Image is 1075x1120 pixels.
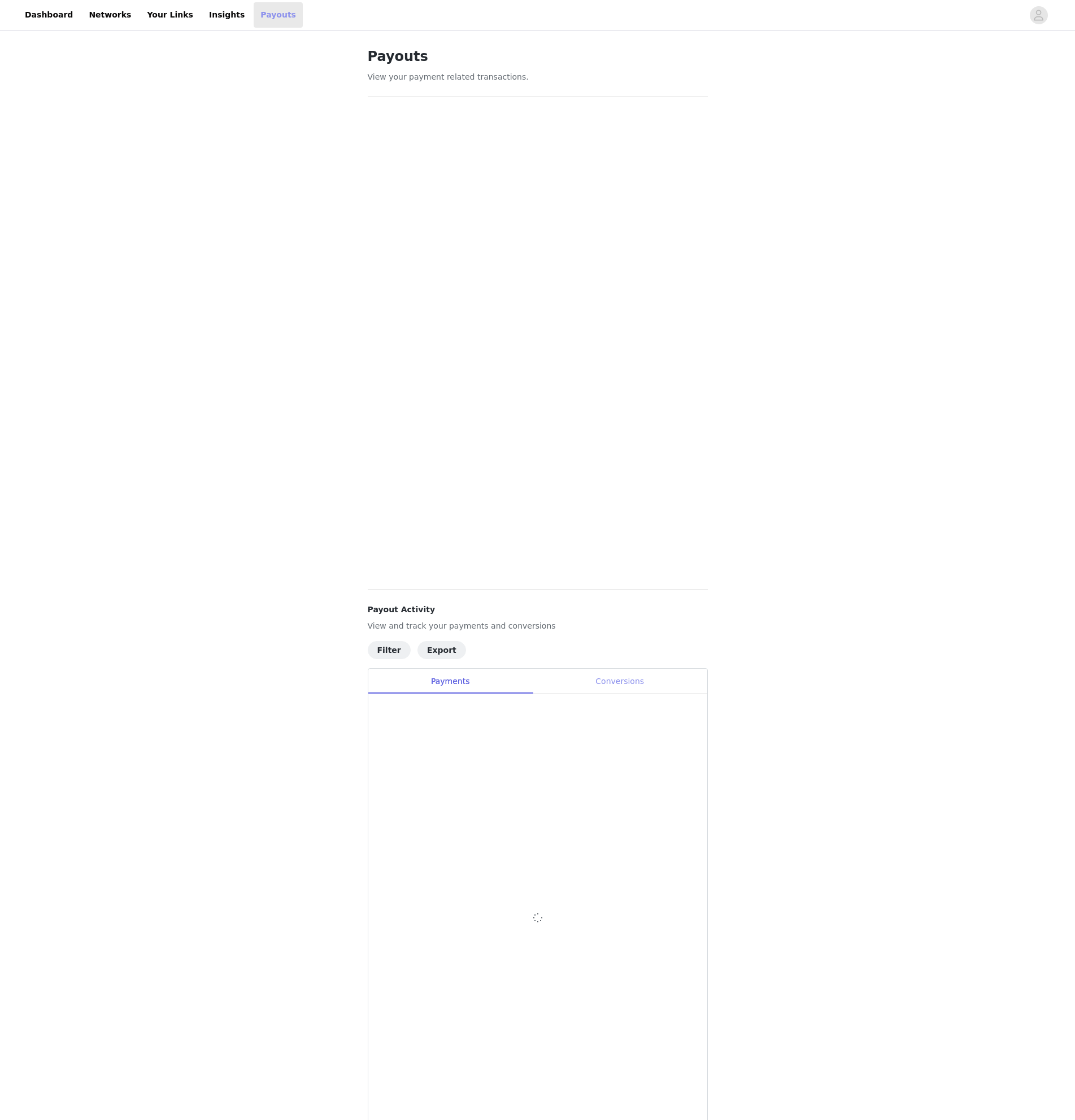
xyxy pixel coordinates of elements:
div: Payments [368,669,533,694]
h1: Payouts [368,46,708,67]
a: Networks [82,2,138,28]
button: Export [417,641,466,659]
h4: Payout Activity [368,604,708,616]
a: Payouts [254,2,303,28]
div: avatar [1033,6,1044,24]
p: View your payment related transactions. [368,71,708,83]
a: Dashboard [18,2,80,28]
button: Filter [368,641,411,659]
a: Your Links [140,2,200,28]
div: Conversions [533,669,707,694]
p: View and track your payments and conversions [368,620,708,632]
a: Insights [202,2,251,28]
